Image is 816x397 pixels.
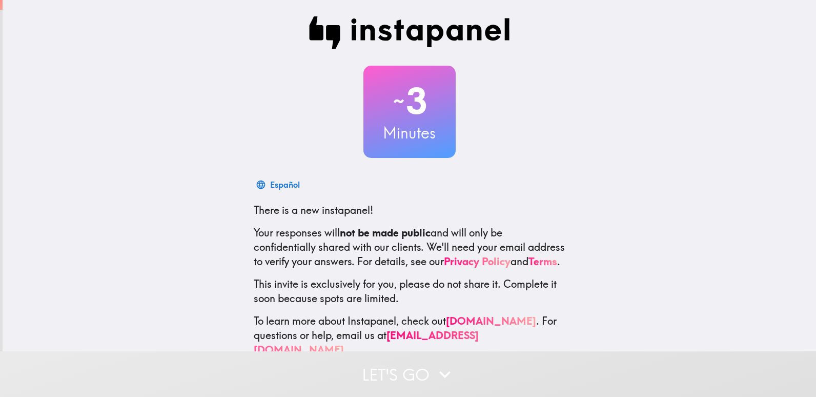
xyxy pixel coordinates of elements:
[444,255,511,268] a: Privacy Policy
[254,314,565,357] p: To learn more about Instapanel, check out . For questions or help, email us at .
[254,277,565,306] p: This invite is exclusively for you, please do not share it. Complete it soon because spots are li...
[363,80,456,122] h2: 3
[309,16,510,49] img: Instapanel
[528,255,557,268] a: Terms
[254,226,565,269] p: Your responses will and will only be confidentially shared with our clients. We'll need your emai...
[254,174,304,195] button: Español
[446,314,536,327] a: [DOMAIN_NAME]
[270,177,300,192] div: Español
[254,204,373,216] span: There is a new instapanel!
[392,86,406,116] span: ~
[340,226,431,239] b: not be made public
[363,122,456,144] h3: Minutes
